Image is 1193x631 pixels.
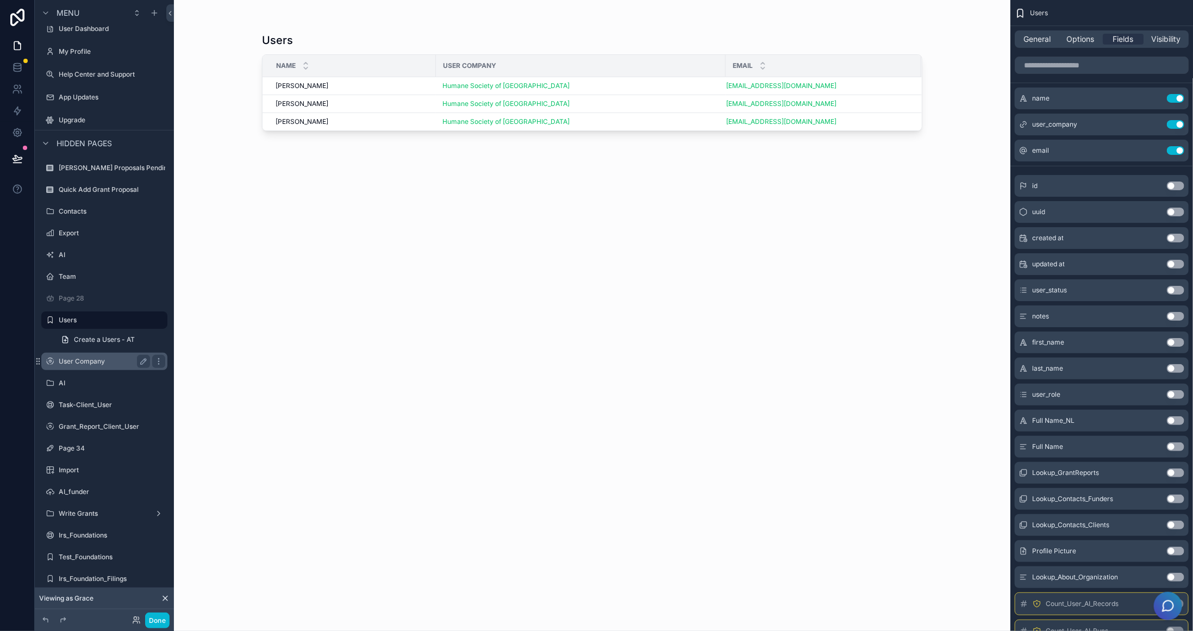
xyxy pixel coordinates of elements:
label: Grant_Report_Client_User [59,422,165,431]
label: Help Center and Support [59,70,165,79]
a: Export [41,224,167,242]
span: created at [1032,234,1064,242]
span: Name [276,61,296,70]
label: Import [59,466,165,474]
a: Task-Client_User [41,396,167,414]
span: Lookup_Contacts_Clients [1032,521,1109,529]
label: Export [59,229,165,238]
a: Page 34 [41,440,167,457]
span: Full Name [1032,442,1063,451]
span: first_name [1032,338,1064,347]
span: updated at [1032,260,1065,268]
a: Contacts [41,203,167,220]
a: AI [41,246,167,264]
a: Upgrade [41,111,167,129]
label: AI [59,379,165,388]
label: Test_Foundations [59,553,165,561]
a: Grant_Report_Client_User [41,418,167,435]
a: Import [41,461,167,479]
span: Full Name_NL [1032,416,1075,425]
span: uuid [1032,208,1045,216]
label: Quick Add Grant Proposal [59,185,165,194]
a: AI [41,374,167,392]
label: Write Grants [59,509,150,518]
span: user_company [1032,120,1077,129]
a: App Updates [41,89,167,106]
span: user_status [1032,286,1067,295]
span: Email [733,61,753,70]
a: Test_Foundations [41,548,167,566]
span: Lookup_Contacts_Funders [1032,495,1113,503]
span: Profile Picture [1032,547,1076,555]
span: Lookup_GrantReports [1032,468,1099,477]
span: Hidden pages [57,138,112,149]
span: user_role [1032,390,1060,399]
span: notes [1032,312,1049,321]
a: Help Center and Support [41,66,167,83]
label: App Updates [59,93,165,102]
label: Users [59,316,161,324]
label: Contacts [59,207,165,216]
label: AI_funder [59,488,165,496]
label: [PERSON_NAME] Proposals Pending Response [59,164,203,172]
label: User Dashboard [59,24,165,33]
label: Page 34 [59,444,165,453]
label: Irs_Foundations [59,531,165,540]
label: Team [59,272,165,281]
a: Irs_Foundations [41,527,167,544]
span: Menu [57,8,79,18]
a: Team [41,268,167,285]
a: My Profile [41,43,167,60]
span: last_name [1032,364,1063,373]
span: id [1032,182,1038,190]
span: Users [1030,9,1048,17]
a: [PERSON_NAME] Proposals Pending Response [41,159,167,177]
button: Done [145,613,170,628]
label: My Profile [59,47,165,56]
span: email [1032,146,1049,155]
label: Irs_Foundation_Filings [59,574,165,583]
label: User Company [59,357,146,366]
a: Create a Users - AT [54,331,167,348]
label: AI [59,251,165,259]
span: name [1032,94,1050,103]
a: User Dashboard [41,20,167,38]
span: User Company [443,61,496,70]
a: Users [41,311,167,329]
a: Irs_Foundation_Filings [41,570,167,588]
label: Task-Client_User [59,401,165,409]
span: General [1024,34,1051,45]
a: AI_funder [41,483,167,501]
span: Viewing as Grace [39,594,93,603]
a: Write Grants [41,505,167,522]
span: Fields [1113,34,1134,45]
span: Count_User_AI_Records [1046,599,1119,608]
span: Options [1066,34,1094,45]
a: User Company [41,353,167,370]
label: Page 28 [59,294,165,303]
span: Visibility [1152,34,1181,45]
label: Upgrade [59,116,165,124]
span: Lookup_About_Organization [1032,573,1118,582]
span: Create a Users - AT [74,335,135,344]
a: Quick Add Grant Proposal [41,181,167,198]
a: Page 28 [41,290,167,307]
